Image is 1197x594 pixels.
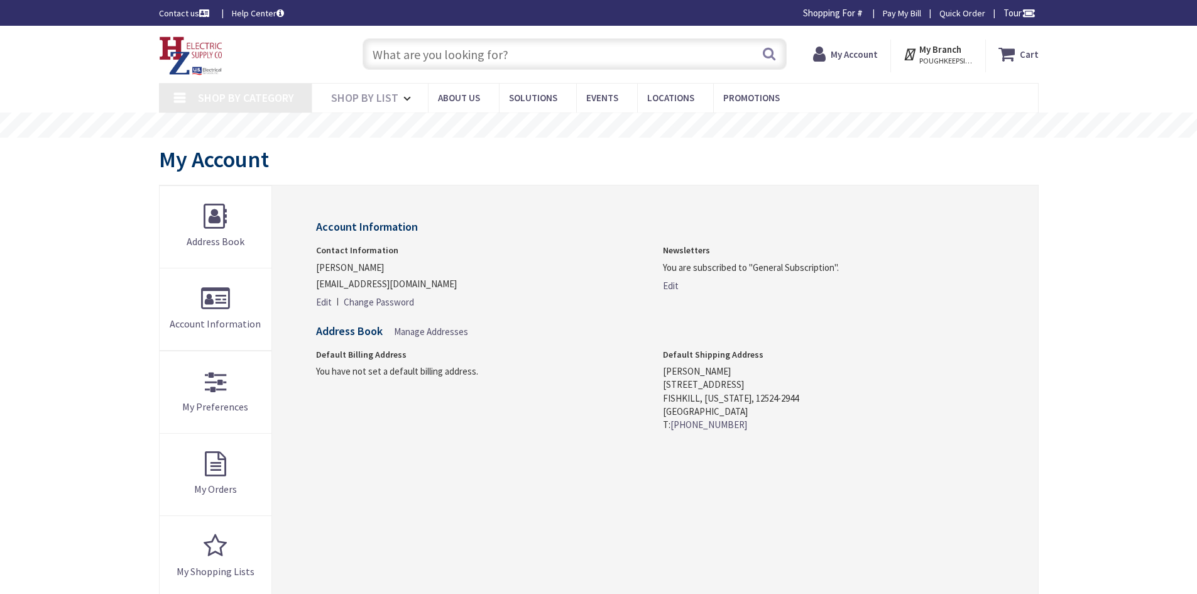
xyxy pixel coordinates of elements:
[194,483,237,495] span: My Orders
[316,324,383,338] strong: Address Book
[182,400,248,413] span: My Preferences
[647,92,694,104] span: Locations
[903,43,973,65] div: My Branch POUGHKEEPSIE, [GEOGRAPHIC_DATA]
[170,317,261,330] span: Account Information
[857,7,863,19] strong: #
[831,48,878,60] strong: My Account
[160,186,272,268] a: Address Book
[998,43,1039,65] a: Cart
[394,325,468,338] a: Manage Addresses
[316,365,647,378] address: You have not set a default billing address.
[232,7,284,19] a: Help Center
[1003,7,1036,19] span: Tour
[187,235,244,248] span: Address Book
[509,92,557,104] span: Solutions
[316,349,407,360] span: Default Billing Address
[1020,43,1039,65] strong: Cart
[813,43,878,65] a: My Account
[316,245,398,256] span: Contact Information
[663,280,679,292] span: Edit
[723,92,780,104] span: Promotions
[160,434,272,515] a: My Orders
[159,36,223,75] img: HZ Electric Supply
[344,295,414,309] a: Change Password
[670,418,747,431] a: [PHONE_NUMBER]
[159,7,212,19] a: Contact us
[488,119,711,133] rs-layer: Free Same Day Pickup at 8 Locations
[919,56,973,66] span: POUGHKEEPSIE, [GEOGRAPHIC_DATA]
[586,92,618,104] span: Events
[394,326,468,338] span: Manage Addresses
[663,279,679,292] a: Edit
[883,7,921,19] a: Pay My Bill
[363,38,787,70] input: What are you looking for?
[198,91,294,105] span: Shop By Category
[160,268,272,350] a: Account Information
[663,260,993,276] p: You are subscribed to "General Subscription".
[919,43,961,55] strong: My Branch
[159,145,269,173] span: My Account
[663,365,993,432] address: [PERSON_NAME] [STREET_ADDRESS] FISHKILL, [US_STATE], 12524-2944 [GEOGRAPHIC_DATA] T:
[316,296,332,308] span: Edit
[663,349,763,360] span: Default Shipping Address
[331,91,398,105] span: Shop By List
[803,7,855,19] span: Shopping For
[316,260,647,292] p: [PERSON_NAME] [EMAIL_ADDRESS][DOMAIN_NAME]
[939,7,985,19] a: Quick Order
[177,565,254,578] span: My Shopping Lists
[316,219,418,234] strong: Account Information
[438,92,480,104] span: About Us
[316,295,342,309] a: Edit
[663,245,710,256] span: Newsletters
[160,351,272,433] a: My Preferences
